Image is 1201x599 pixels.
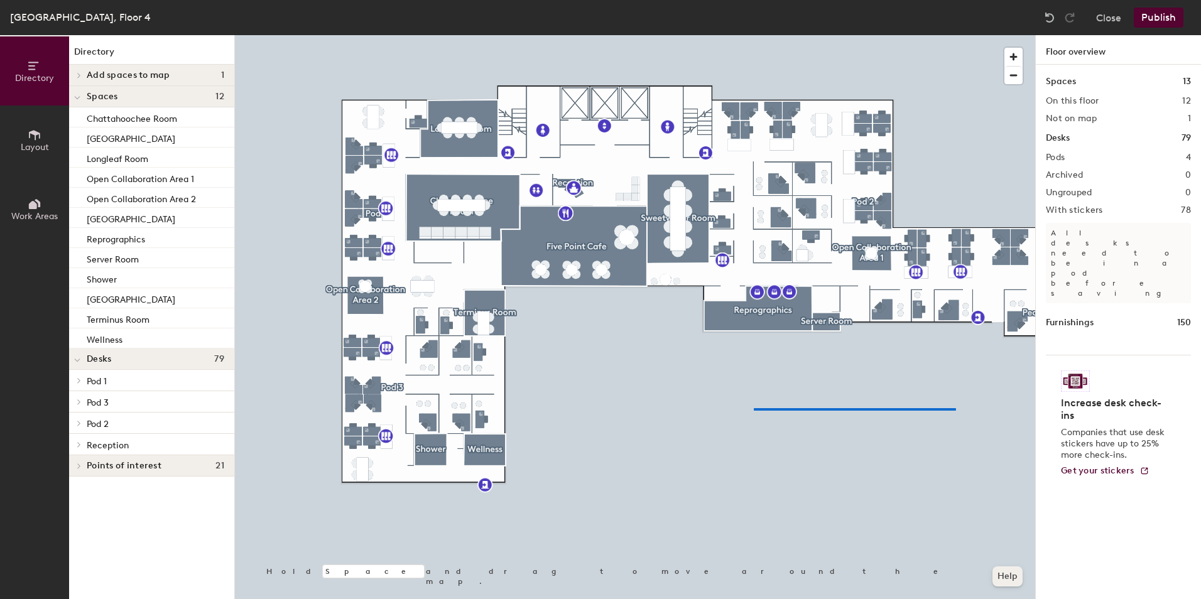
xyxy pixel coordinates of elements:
[21,142,49,153] span: Layout
[1046,96,1099,106] h2: On this floor
[15,73,54,84] span: Directory
[87,92,118,102] span: Spaces
[1096,8,1121,28] button: Close
[1046,131,1070,145] h1: Desks
[87,170,194,185] p: Open Collaboration Area 1
[1046,316,1094,330] h1: Furnishings
[87,397,109,408] span: Pod 3
[1182,131,1191,145] h1: 79
[87,230,145,245] p: Reprographics
[87,150,148,165] p: Longleaf Room
[87,190,196,205] p: Open Collaboration Area 2
[69,45,234,65] h1: Directory
[214,354,224,364] span: 79
[1061,427,1168,461] p: Companies that use desk stickers have up to 25% more check-ins.
[87,311,149,325] p: Terminus Room
[11,211,58,222] span: Work Areas
[1046,114,1097,124] h2: Not on map
[87,354,111,364] span: Desks
[1185,170,1191,180] h2: 0
[1043,11,1056,24] img: Undo
[1177,316,1191,330] h1: 150
[1046,170,1083,180] h2: Archived
[221,70,224,80] span: 1
[1046,188,1092,198] h2: Ungrouped
[87,331,122,345] p: Wellness
[1063,11,1076,24] img: Redo
[215,92,224,102] span: 12
[1186,153,1191,163] h2: 4
[10,9,151,25] div: [GEOGRAPHIC_DATA], Floor 4
[1061,465,1134,476] span: Get your stickers
[87,70,170,80] span: Add spaces to map
[1183,75,1191,89] h1: 13
[87,291,175,305] p: [GEOGRAPHIC_DATA]
[87,440,129,451] span: Reception
[1061,397,1168,422] h4: Increase desk check-ins
[1181,205,1191,215] h2: 78
[87,271,117,285] p: Shower
[87,376,107,387] span: Pod 1
[1182,96,1191,106] h2: 12
[1061,466,1149,477] a: Get your stickers
[992,566,1023,586] button: Help
[87,251,139,265] p: Server Room
[1188,114,1191,124] h2: 1
[87,461,161,471] span: Points of interest
[87,210,175,225] p: [GEOGRAPHIC_DATA]
[1061,370,1090,392] img: Sticker logo
[1046,75,1076,89] h1: Spaces
[1046,205,1103,215] h2: With stickers
[87,110,177,124] p: Chattahoochee Room
[87,419,109,429] span: Pod 2
[1036,35,1201,65] h1: Floor overview
[1046,223,1191,303] p: All desks need to be in a pod before saving
[1046,153,1065,163] h2: Pods
[1185,188,1191,198] h2: 0
[87,130,175,144] p: [GEOGRAPHIC_DATA]
[1134,8,1183,28] button: Publish
[215,461,224,471] span: 21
